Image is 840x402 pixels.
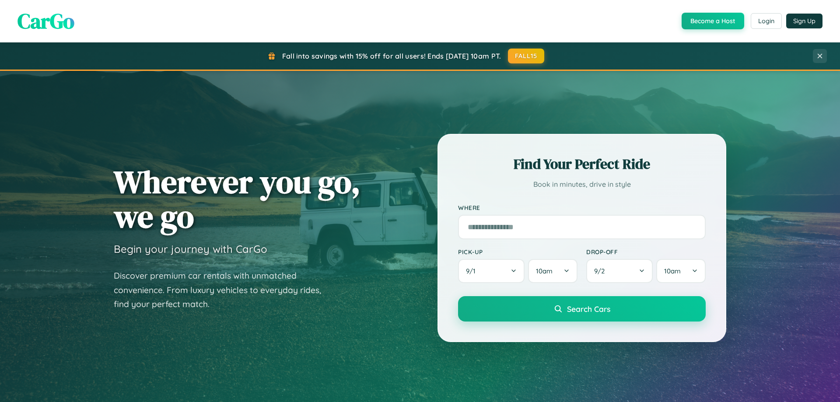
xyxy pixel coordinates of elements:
[458,296,706,322] button: Search Cars
[682,13,744,29] button: Become a Host
[282,52,501,60] span: Fall into savings with 15% off for all users! Ends [DATE] 10am PT.
[458,204,706,211] label: Where
[751,13,782,29] button: Login
[458,154,706,174] h2: Find Your Perfect Ride
[786,14,822,28] button: Sign Up
[458,259,525,283] button: 9/1
[17,7,74,35] span: CarGo
[567,304,610,314] span: Search Cars
[594,267,609,275] span: 9 / 2
[586,248,706,255] label: Drop-off
[466,267,480,275] span: 9 / 1
[656,259,706,283] button: 10am
[536,267,553,275] span: 10am
[664,267,681,275] span: 10am
[458,178,706,191] p: Book in minutes, drive in style
[586,259,653,283] button: 9/2
[528,259,577,283] button: 10am
[114,269,332,311] p: Discover premium car rentals with unmatched convenience. From luxury vehicles to everyday rides, ...
[114,164,360,234] h1: Wherever you go, we go
[114,242,267,255] h3: Begin your journey with CarGo
[508,49,545,63] button: FALL15
[458,248,577,255] label: Pick-up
